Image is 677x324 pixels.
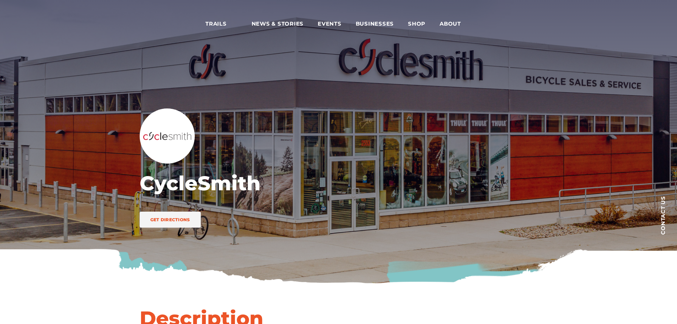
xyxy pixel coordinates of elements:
a: Get Directions [140,212,201,228]
span: Businesses [356,20,394,27]
span: Contact us [660,196,666,235]
a: Contact us [649,185,677,245]
span: Events [318,20,342,27]
span: News & Stories [252,20,304,27]
span: Get Directions [150,217,190,222]
span: Trails [205,20,237,27]
span: Shop [408,20,425,27]
h1: CycleSmith [140,171,403,196]
img: CycleSmith [143,132,191,140]
span: About [440,20,472,27]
